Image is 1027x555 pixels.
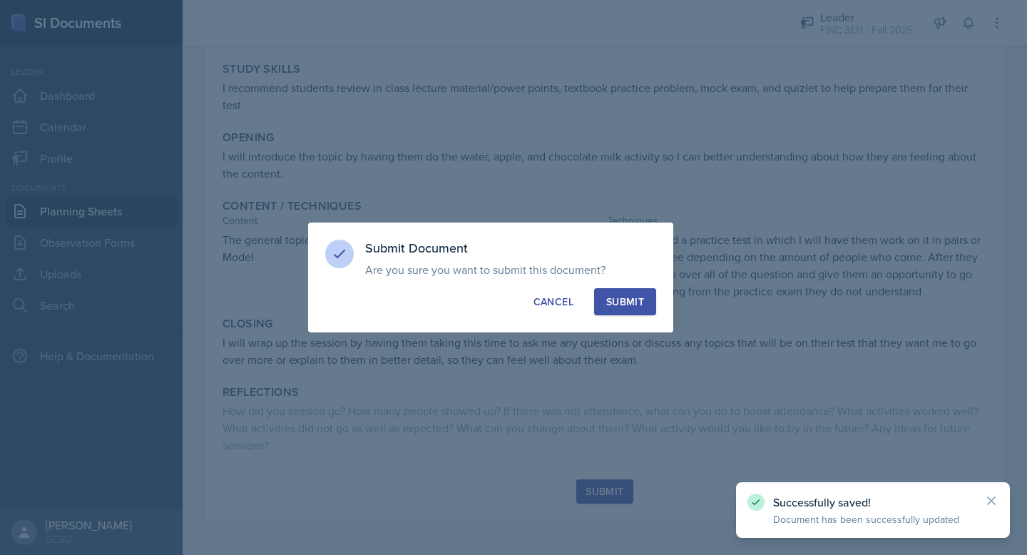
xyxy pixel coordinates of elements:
p: Successfully saved! [773,495,973,509]
button: Cancel [521,288,586,315]
p: Document has been successfully updated [773,512,973,526]
p: Are you sure you want to submit this document? [365,263,656,277]
h3: Submit Document [365,240,656,257]
div: Submit [606,295,644,309]
button: Submit [594,288,656,315]
div: Cancel [533,295,573,309]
